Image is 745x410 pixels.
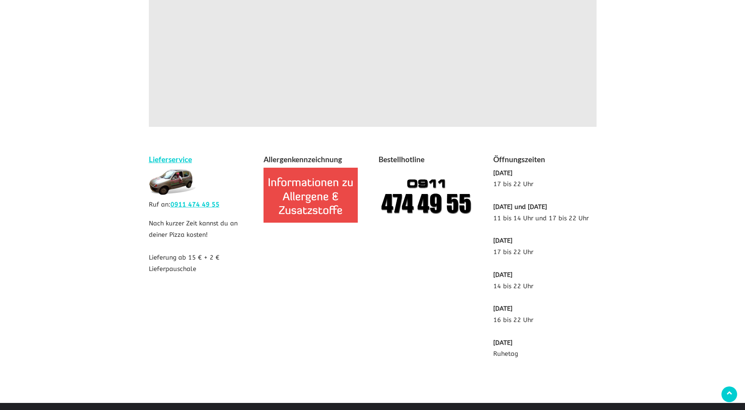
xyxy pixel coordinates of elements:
p: 17 bis 22 Uhr 11 bis 14 Uhr und 17 bis 22 Uhr 17 bis 22 Uhr 14 bis 22 Uhr 16 bis 22 Uhr Ruhetag [493,168,597,360]
a: Lieferservice [149,155,192,164]
img: allergenkennzeichnung [264,168,358,223]
b: [DATE] [493,271,513,278]
h4: Bestellhotline [379,154,482,168]
h4: Öffnungszeiten [493,154,597,168]
b: [DATE] und [DATE] [493,203,547,210]
h4: Allergenkennzeichnung [264,154,367,168]
img: Pizza Pietro anrufen 09114744955 [379,168,473,223]
b: [DATE] [493,237,513,244]
div: Nach kurzer Zeit kannst du an deiner Pizza kosten! Lieferung ab 15 € + 2 € Lieferpauschale [143,154,258,283]
b: [DATE] [493,339,513,346]
a: 0911 474 49 55 [170,201,220,208]
img: lieferservice pietro [149,168,196,195]
p: Ruf an: [149,199,252,210]
b: [DATE] [493,305,513,312]
b: [DATE] [493,169,513,177]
